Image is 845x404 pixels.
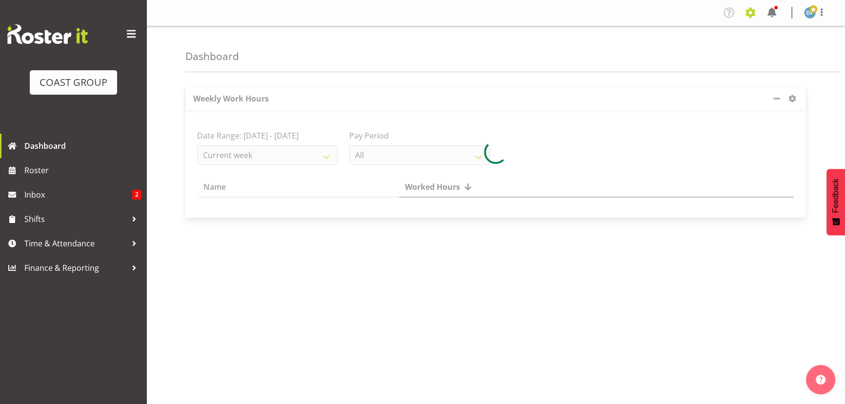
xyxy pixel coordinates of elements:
span: Inbox [24,187,132,202]
img: Rosterit website logo [7,24,88,44]
button: Feedback - Show survey [826,169,845,235]
span: Finance & Reporting [24,261,127,275]
img: help-xxl-2.png [816,375,825,384]
span: Shifts [24,212,127,226]
span: 2 [132,190,141,200]
img: david-forte1134.jpg [804,7,816,19]
div: COAST GROUP [40,75,107,90]
span: Dashboard [24,139,141,153]
span: Roster [24,163,141,178]
span: Feedback [831,179,840,213]
span: Time & Attendance [24,236,127,251]
h4: Dashboard [185,51,239,62]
